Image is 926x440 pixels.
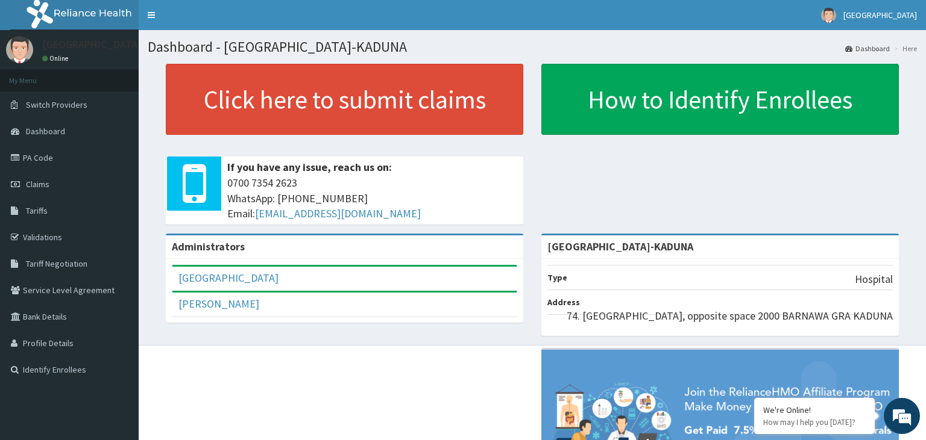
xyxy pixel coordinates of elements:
span: Dashboard [26,126,65,137]
b: Type [547,272,567,283]
a: Click here to submit claims [166,64,523,135]
span: Switch Providers [26,99,87,110]
span: [GEOGRAPHIC_DATA] [843,10,917,20]
b: Administrators [172,240,245,253]
img: User Image [821,8,836,23]
p: Hospital [855,271,893,287]
div: Chat with us now [63,67,203,83]
span: We're online! [70,139,166,261]
a: Dashboard [845,43,890,54]
span: 0700 7354 2623 WhatsApp: [PHONE_NUMBER] Email: [227,175,517,222]
a: Online [42,54,71,63]
b: Address [547,297,580,308]
b: If you have any issue, reach us on: [227,160,392,174]
div: We're Online! [763,404,866,415]
li: Here [891,43,917,54]
span: Tariffs [26,205,48,216]
img: d_794563401_company_1708531726252_794563401 [22,60,49,90]
div: Minimize live chat window [198,6,227,35]
a: [GEOGRAPHIC_DATA] [178,271,279,285]
h1: Dashboard - [GEOGRAPHIC_DATA]-KADUNA [148,39,917,55]
span: Tariff Negotiation [26,258,87,269]
img: User Image [6,36,33,63]
a: [EMAIL_ADDRESS][DOMAIN_NAME] [255,206,421,220]
span: Claims [26,179,49,190]
textarea: Type your message and hit 'Enter' [6,303,230,345]
strong: [GEOGRAPHIC_DATA]-KADUNA [547,240,693,253]
p: 74. [GEOGRAPHIC_DATA], opposite space 2000 BARNAWA GRA KADUNA [567,308,893,324]
p: [GEOGRAPHIC_DATA] [42,39,142,50]
a: [PERSON_NAME] [178,297,259,311]
a: How to Identify Enrollees [541,64,899,135]
p: How may I help you today? [763,417,866,427]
